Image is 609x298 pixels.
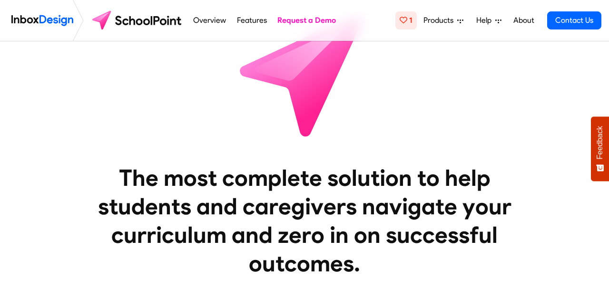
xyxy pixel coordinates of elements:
span: 1 [409,16,413,25]
span: Products [423,15,457,26]
span: Help [476,15,495,26]
a: Products [420,11,467,30]
a: Features [234,11,269,30]
a: Contact Us [547,11,601,29]
button: Feedback - Show survey [591,116,609,181]
img: schoolpoint logo [88,9,188,32]
a: Overview [191,11,229,30]
a: 1 [395,11,417,29]
span: Feedback [596,126,604,159]
a: About [511,11,537,30]
a: Help [472,11,505,30]
heading: The most complete solution to help students and caregivers navigate your curriculum and zero in o... [79,163,530,278]
a: Request a Demo [275,11,339,30]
